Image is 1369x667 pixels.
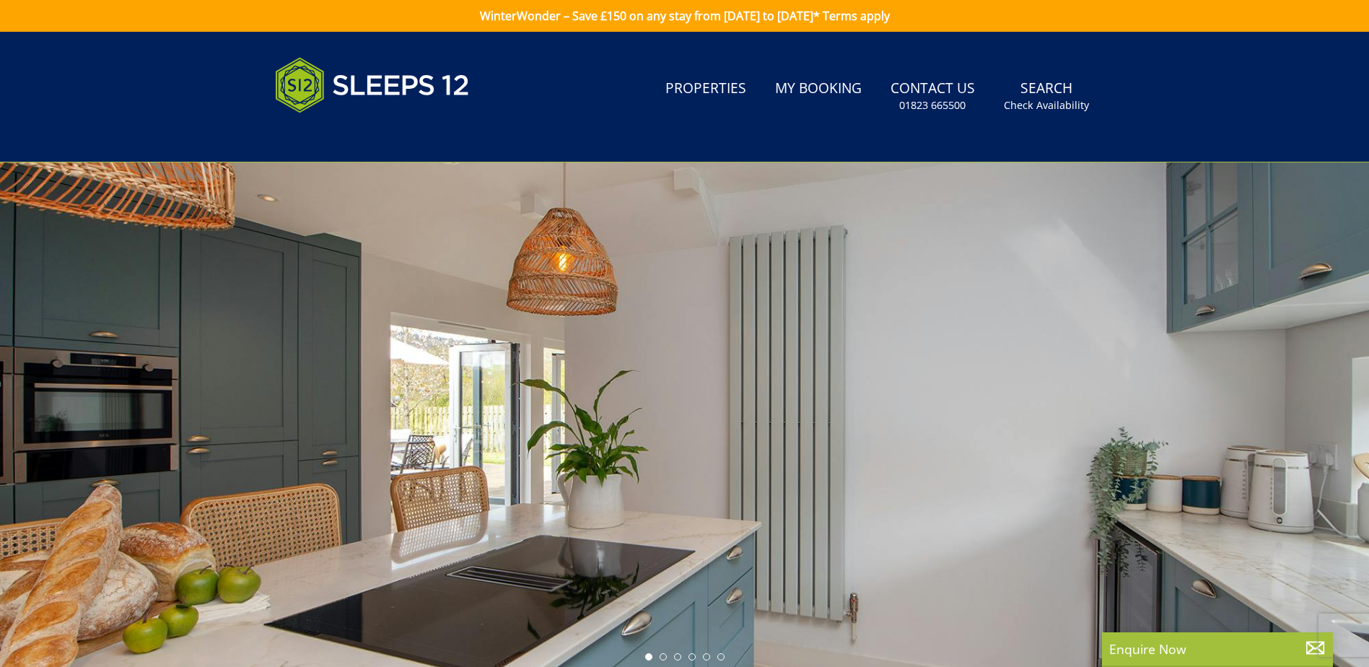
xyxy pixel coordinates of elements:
small: Check Availability [1004,98,1089,113]
a: Contact Us01823 665500 [885,73,981,120]
a: Properties [660,73,752,105]
small: 01823 665500 [899,98,966,113]
iframe: Customer reviews powered by Trustpilot [268,130,419,142]
p: Enquire Now [1109,640,1326,658]
a: My Booking [769,73,867,105]
a: SearchCheck Availability [998,73,1095,120]
img: Sleeps 12 [275,49,470,121]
